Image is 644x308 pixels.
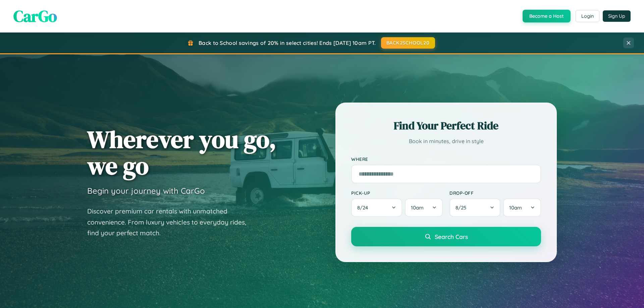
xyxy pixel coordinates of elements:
span: Back to School savings of 20% in select cities! Ends [DATE] 10am PT. [199,40,376,46]
h2: Find Your Perfect Ride [351,118,541,133]
button: Become a Host [523,10,571,22]
button: 10am [503,198,541,217]
label: Drop-off [449,190,541,196]
h1: Wherever you go, we go [87,126,276,179]
button: Login [576,10,599,22]
span: 8 / 25 [455,204,470,211]
h3: Begin your journey with CarGo [87,186,205,196]
span: CarGo [13,5,57,27]
button: BACK2SCHOOL20 [381,37,435,49]
button: 10am [405,198,443,217]
span: 10am [411,204,424,211]
span: 8 / 24 [357,204,371,211]
button: 8/24 [351,198,402,217]
span: Search Cars [435,233,468,240]
p: Discover premium car rentals with unmatched convenience. From luxury vehicles to everyday rides, ... [87,206,255,239]
button: Search Cars [351,227,541,246]
button: Sign Up [603,10,631,22]
button: 8/25 [449,198,500,217]
span: 10am [509,204,522,211]
p: Book in minutes, drive in style [351,136,541,146]
label: Where [351,156,541,162]
label: Pick-up [351,190,443,196]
